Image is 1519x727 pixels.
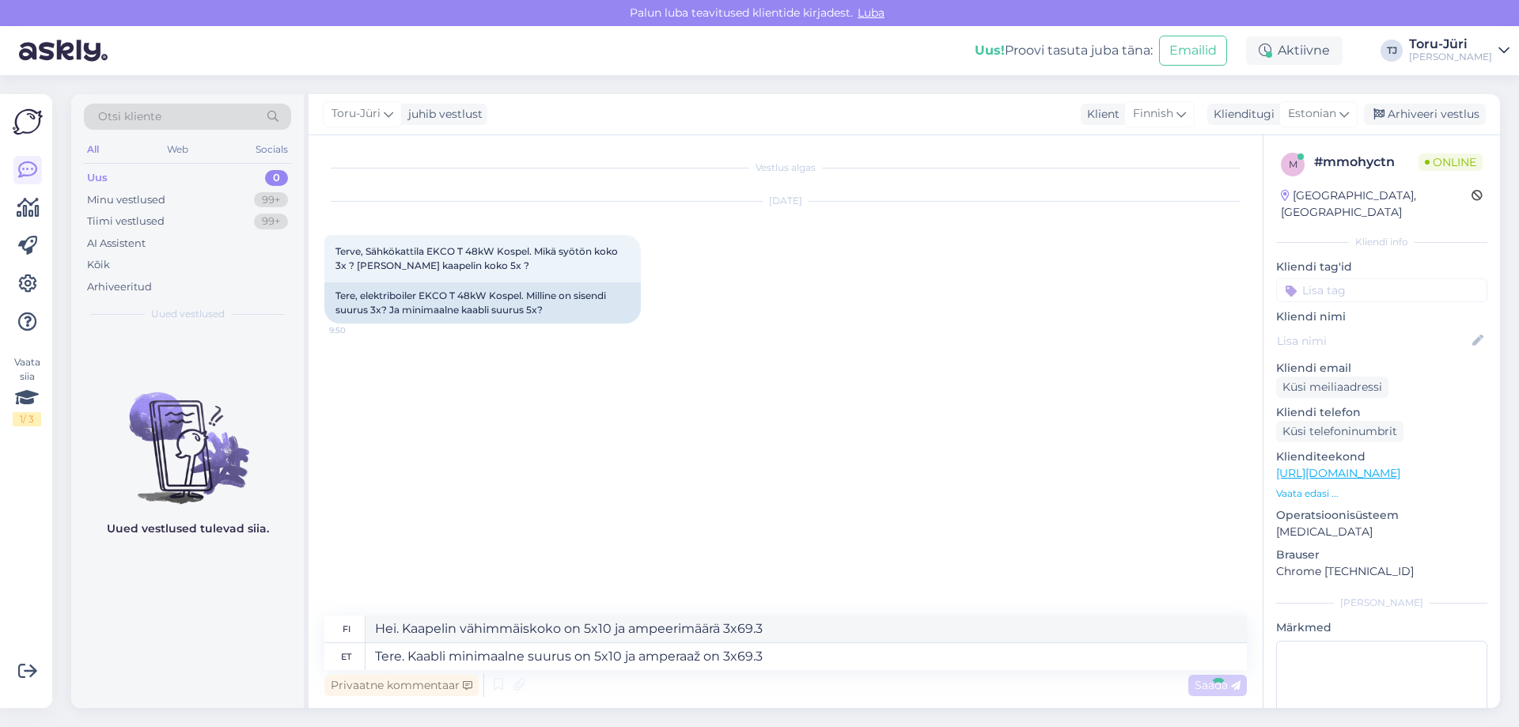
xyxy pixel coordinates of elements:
div: Proovi tasuta juba täna: [975,41,1153,60]
img: Askly Logo [13,107,43,137]
div: Tere, elektriboiler EKCO T 48kW Kospel. Milline on sisendi suurus 3x? Ja minimaalne kaabli suurus... [324,282,641,324]
div: # mmohyctn [1314,153,1419,172]
p: Klienditeekond [1276,449,1487,465]
span: 9:50 [329,324,388,336]
div: Uus [87,170,108,186]
p: Vaata edasi ... [1276,487,1487,501]
div: [PERSON_NAME] [1276,596,1487,610]
p: Uued vestlused tulevad siia. [107,521,269,537]
div: Minu vestlused [87,192,165,208]
div: TJ [1381,40,1403,62]
p: Märkmed [1276,619,1487,636]
span: Toru-Jüri [331,105,381,123]
div: Kõik [87,257,110,273]
a: [URL][DOMAIN_NAME] [1276,466,1400,480]
div: Web [164,139,191,160]
input: Lisa nimi [1277,332,1469,350]
span: Otsi kliente [98,108,161,125]
p: Kliendi telefon [1276,404,1487,421]
div: Küsi telefoninumbrit [1276,421,1403,442]
p: Kliendi email [1276,360,1487,377]
a: Toru-Jüri[PERSON_NAME] [1409,38,1510,63]
div: Arhiveeritud [87,279,152,295]
div: All [84,139,102,160]
div: 99+ [254,192,288,208]
div: Arhiveeri vestlus [1364,104,1486,125]
div: [PERSON_NAME] [1409,51,1492,63]
b: Uus! [975,43,1005,58]
div: AI Assistent [87,236,146,252]
div: Vestlus algas [324,161,1247,175]
p: Chrome [TECHNICAL_ID] [1276,563,1487,580]
span: Finnish [1133,105,1173,123]
button: Emailid [1159,36,1227,66]
span: Uued vestlused [151,307,225,321]
p: Operatsioonisüsteem [1276,507,1487,524]
div: juhib vestlust [402,106,483,123]
div: Tiimi vestlused [87,214,165,229]
input: Lisa tag [1276,278,1487,302]
div: Socials [252,139,291,160]
div: 0 [265,170,288,186]
div: Vaata siia [13,355,41,426]
span: Terve, Sähkökattila EKCO T 48kW Kospel. Mikä syötön koko 3x ? [PERSON_NAME] kaapelin koko 5x ? [335,245,620,271]
div: Klient [1081,106,1119,123]
p: Kliendi tag'id [1276,259,1487,275]
div: [GEOGRAPHIC_DATA], [GEOGRAPHIC_DATA] [1281,187,1472,221]
span: Luba [853,6,889,20]
p: Kliendi nimi [1276,309,1487,325]
span: Online [1419,153,1483,171]
div: 99+ [254,214,288,229]
span: m [1289,158,1297,170]
div: Toru-Jüri [1409,38,1492,51]
div: Aktiivne [1246,36,1343,65]
img: No chats [71,364,304,506]
div: Küsi meiliaadressi [1276,377,1388,398]
span: Estonian [1288,105,1336,123]
div: Klienditugi [1207,106,1275,123]
div: Kliendi info [1276,235,1487,249]
p: Brauser [1276,547,1487,563]
p: [MEDICAL_DATA] [1276,524,1487,540]
div: [DATE] [324,194,1247,208]
div: 1 / 3 [13,412,41,426]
